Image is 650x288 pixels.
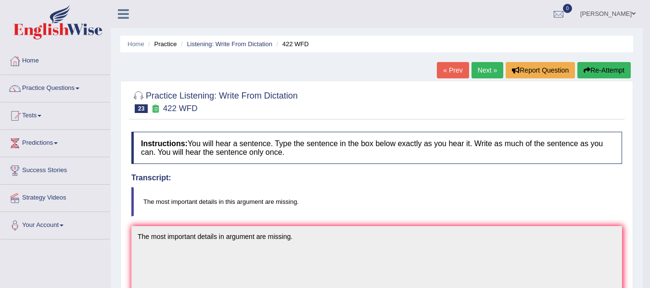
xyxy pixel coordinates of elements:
[472,62,503,78] a: Next »
[150,104,160,113] small: Exam occurring question
[0,185,110,209] a: Strategy Videos
[437,62,469,78] a: « Prev
[131,174,622,182] h4: Transcript:
[131,89,298,113] h2: Practice Listening: Write From Dictation
[141,139,188,148] b: Instructions:
[0,130,110,154] a: Predictions
[0,48,110,72] a: Home
[127,40,144,48] a: Home
[146,39,177,49] li: Practice
[274,39,309,49] li: 422 WFD
[0,157,110,181] a: Success Stories
[0,212,110,236] a: Your Account
[0,75,110,99] a: Practice Questions
[563,4,573,13] span: 0
[135,104,148,113] span: 23
[131,132,622,164] h4: You will hear a sentence. Type the sentence in the box below exactly as you hear it. Write as muc...
[163,104,198,113] small: 422 WFD
[187,40,272,48] a: Listening: Write From Dictation
[506,62,575,78] button: Report Question
[577,62,631,78] button: Re-Attempt
[0,102,110,126] a: Tests
[131,187,622,216] blockquote: The most important details in this argument are missing.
